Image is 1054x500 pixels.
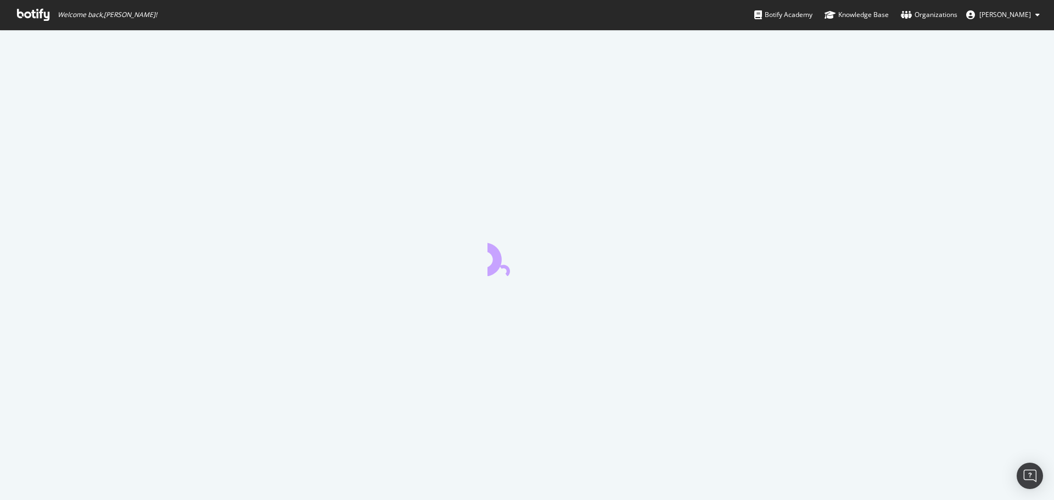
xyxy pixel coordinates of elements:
[825,9,889,20] div: Knowledge Base
[487,237,567,276] div: animation
[957,6,1049,24] button: [PERSON_NAME]
[979,10,1031,19] span: Michael Dobinson
[754,9,812,20] div: Botify Academy
[1017,463,1043,489] div: Open Intercom Messenger
[901,9,957,20] div: Organizations
[58,10,157,19] span: Welcome back, [PERSON_NAME] !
